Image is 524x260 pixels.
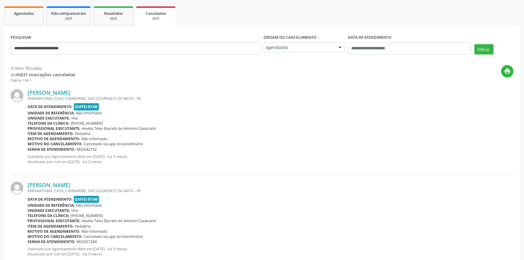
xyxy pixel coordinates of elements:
span: Hse [71,116,78,121]
button: print [501,65,513,77]
b: Item de agendamento: [28,224,74,229]
div: PARANATAMA, CASA, CAPIBARIBE, SAO LOURENCO DA MATA - PE [28,188,513,193]
span: Não informado [76,110,102,116]
b: Profissional executante: [28,218,80,223]
span: Não informado [76,203,102,208]
span: Hse [71,208,78,213]
span: M02642732 [77,147,97,152]
b: Data de atendimento: [28,197,73,202]
b: Unidade de referência: [28,203,75,208]
b: Item de agendamento: [28,131,74,136]
img: img [11,89,23,102]
div: de [11,71,75,78]
p: Solicitado por Agendamento Web em [DATE] - há 5 meses Atualizado por null em [DATE] - há 3 meses [28,154,513,164]
div: 2025 [98,16,129,21]
b: Unidade de referência: [28,110,75,116]
a: [PERSON_NAME] [28,182,70,188]
span: Cancelado via app do beneficiário [84,234,143,239]
span: Pediatria [75,224,90,229]
span: Não compareceram [51,11,86,16]
span: [DATE] 07:00 [74,103,99,110]
span: Hevilla Teles Barreto de Amorim Cavalcanti [82,218,156,223]
span: [PHONE_NUMBER] [70,121,103,126]
span: Agendados [266,44,332,51]
b: Telefone da clínica: [28,121,69,126]
div: Página 1 de 1 [11,78,75,83]
a: [PERSON_NAME] [28,89,70,96]
label: Origem do cancelamento [264,33,316,42]
span: [DATE] 07:00 [74,196,99,203]
b: Senha de atendimento: [28,239,75,244]
span: Cancelado via app do beneficiário [84,141,143,146]
span: Hevilla Teles Barreto de Amorim Cavalcanti [82,126,156,131]
b: Telefone da clínica: [28,213,69,218]
span: Não informado [81,229,107,234]
div: 2025 [51,16,86,21]
span: [PHONE_NUMBER] [70,213,103,218]
b: Motivo de agendamento: [28,136,80,141]
span: M02657284 [77,239,97,244]
b: Motivo de agendamento: [28,229,80,234]
div: 2025 [140,16,171,21]
span: Cancelados [146,11,166,16]
label: DATA DE ATENDIMENTO [348,33,391,42]
b: Senha de atendimento: [28,147,75,152]
span: Agendados [14,11,34,16]
b: Unidade executante: [28,208,70,213]
span: Resolvidos [104,11,123,16]
div: PARANATAMA, CASA, CAPIBARIBE, SAO LOURENCO DA MATA - PE [28,96,513,101]
span: Pediatria [75,131,90,136]
img: img [11,182,23,194]
strong: 45631 marcações canceladas [16,72,75,77]
b: Data de atendimento: [28,104,73,109]
b: Unidade executante: [28,116,70,121]
b: Motivo do cancelamento: [28,141,83,146]
button: Filtrar [474,44,493,54]
span: Não informado [81,136,107,141]
b: Profissional executante: [28,126,80,131]
p: Solicitado por Agendamento Web em [DATE] - há 5 meses Atualizado por null em [DATE] - há 5 meses [28,246,513,257]
b: Motivo do cancelamento: [28,234,83,239]
label: PESQUISAR [11,33,31,42]
i: print [504,68,511,74]
div: 3 itens filtrados [11,65,75,71]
